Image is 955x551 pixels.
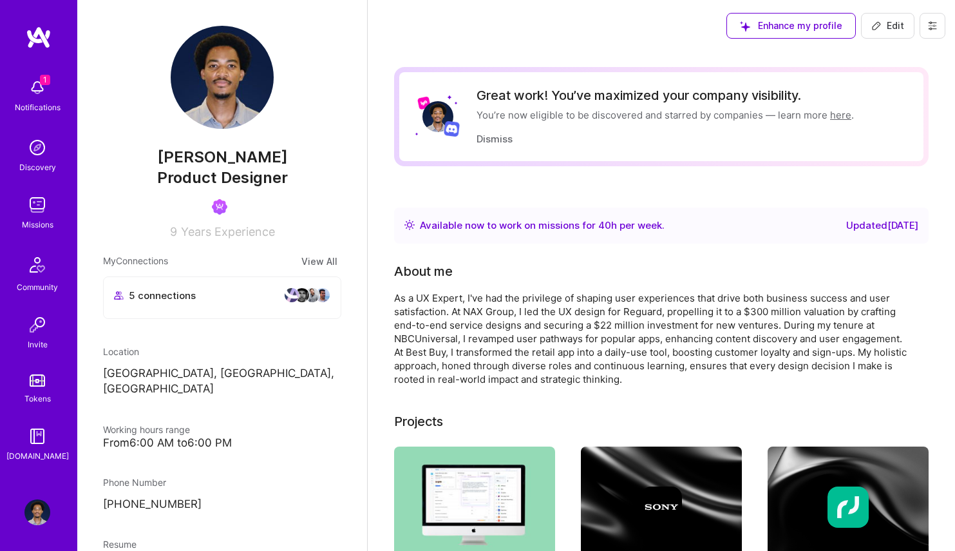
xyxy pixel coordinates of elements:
[6,449,69,463] div: [DOMAIN_NAME]
[641,487,682,528] img: Company logo
[157,168,288,187] span: Product Designer
[103,254,168,269] span: My Connections
[212,199,227,215] img: Been on Mission
[477,132,513,146] button: Dismiss
[477,88,854,103] div: Great work! You’ve maximized your company visibility.
[827,487,869,528] img: Company logo
[598,219,611,231] span: 40
[22,249,53,280] img: Community
[129,289,196,302] span: 5 connections
[103,436,341,450] div: From 6:00 AM to 6:00 PM
[284,287,299,303] img: avatar
[21,499,53,525] a: User Avatar
[298,254,341,269] button: View All
[103,497,341,512] p: [PHONE_NUMBER]
[24,499,50,525] img: User Avatar
[846,218,918,233] div: Updated [DATE]
[861,13,914,39] button: Edit
[294,287,310,303] img: avatar
[103,276,341,319] button: 5 connectionsavataravataravataravatar
[422,101,453,132] img: User Avatar
[740,21,750,32] i: icon SuggestedTeams
[26,26,52,49] img: logo
[394,412,443,431] div: Projects
[28,338,48,351] div: Invite
[871,19,904,32] span: Edit
[394,262,453,281] div: About me
[171,26,274,129] img: User Avatar
[17,280,58,294] div: Community
[830,109,851,121] a: here
[103,366,341,397] p: [GEOGRAPHIC_DATA], [GEOGRAPHIC_DATA], [GEOGRAPHIC_DATA]
[170,225,177,238] span: 9
[394,291,909,386] div: As a UX Expert, I've had the privilege of shaping user experiences that drive both business succe...
[15,101,61,114] div: Notifications
[315,287,330,303] img: avatar
[24,75,50,101] img: bell
[726,13,856,39] button: Enhance my profile
[103,424,190,435] span: Working hours range
[417,96,431,110] img: Lyft logo
[24,423,50,449] img: guide book
[24,192,50,218] img: teamwork
[30,374,45,387] img: tokens
[22,218,53,231] div: Missions
[24,312,50,338] img: Invite
[24,392,51,405] div: Tokens
[420,218,665,233] div: Available now to work on missions for h per week .
[19,160,56,174] div: Discovery
[103,477,166,488] span: Phone Number
[103,345,341,358] div: Location
[444,121,460,137] img: Discord logo
[404,220,415,230] img: Availability
[103,539,137,550] span: Resume
[103,148,341,167] span: [PERSON_NAME]
[181,225,275,238] span: Years Experience
[477,108,854,122] div: You’re now eligible to be discovered and starred by companies — learn more .
[40,75,50,85] span: 1
[305,287,320,303] img: avatar
[114,291,124,300] i: icon Collaborator
[740,19,842,32] span: Enhance my profile
[24,135,50,160] img: discovery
